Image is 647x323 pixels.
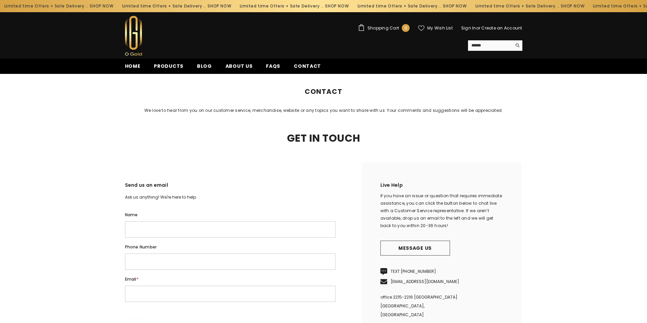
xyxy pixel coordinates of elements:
[325,74,343,81] span: Contact
[197,63,212,69] span: Blog
[358,24,410,32] a: Shopping Cart
[117,1,235,12] div: Limited time Offers + Safe Delivery ..
[418,25,453,31] a: My Wish List
[207,2,231,10] a: SHOP NOW
[219,62,259,74] a: About us
[476,25,480,31] span: or
[89,2,113,10] a: SHOP NOW
[125,194,336,201] p: Ask us anything! We're here to help.
[125,276,336,283] label: Email
[304,74,317,81] a: Home
[294,63,321,69] span: Contact
[391,268,436,274] span: TEXT:
[125,181,336,194] h3: Send us an email
[226,63,253,69] span: About us
[154,63,183,69] span: Products
[235,1,353,12] div: Limited time Offers + Safe Delivery ..
[367,26,399,30] span: Shopping Cart
[405,24,407,32] span: 0
[287,62,328,74] a: Contact
[461,25,476,31] a: Sign In
[118,62,147,74] a: Home
[391,279,459,284] a: [EMAIL_ADDRESS][DOMAIN_NAME]
[512,40,522,51] button: Search
[353,1,471,12] div: Limited time Offers + Safe Delivery ..
[266,63,280,69] span: FAQs
[259,62,287,74] a: FAQs
[560,2,584,10] a: SHOP NOW
[481,25,522,31] a: Create an Account
[125,16,142,56] img: Ogold Shop
[380,241,450,256] a: Message us
[401,268,436,274] a: [PHONE_NUMBER]
[125,63,141,69] span: Home
[470,1,588,12] div: Limited time Offers + Safe Delivery ..
[380,293,503,319] p: office 2215-2216 [GEOGRAPHIC_DATA] [GEOGRAPHIC_DATA], [GEOGRAPHIC_DATA]
[427,26,453,30] span: My Wish List
[147,62,190,74] a: Products
[380,192,503,229] div: If you have an issue or question that requires immediate assistance, you can click the button bel...
[380,181,503,192] h2: Live Help
[120,134,527,143] h2: Get In Touch
[190,62,219,74] a: Blog
[125,243,336,251] label: Phone number
[125,211,336,219] label: Name
[125,315,336,322] label: Comment
[468,40,522,51] summary: Search
[443,2,466,10] a: SHOP NOW
[325,2,348,10] a: SHOP NOW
